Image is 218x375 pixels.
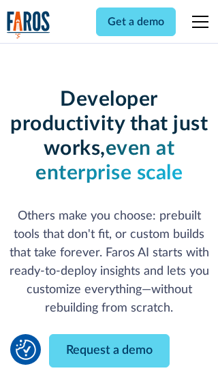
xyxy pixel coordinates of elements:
img: Logo of the analytics and reporting company Faros. [7,11,50,39]
div: menu [184,5,211,38]
a: home [7,11,50,39]
a: Request a demo [49,334,170,367]
strong: even at enterprise scale [35,138,183,183]
img: Revisit consent button [16,340,36,360]
button: Cookie Settings [16,340,36,360]
a: Get a demo [96,7,176,36]
p: Others make you choose: prebuilt tools that don't fit, or custom builds that take forever. Faros ... [7,207,212,318]
strong: Developer productivity that just works, [10,89,208,159]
